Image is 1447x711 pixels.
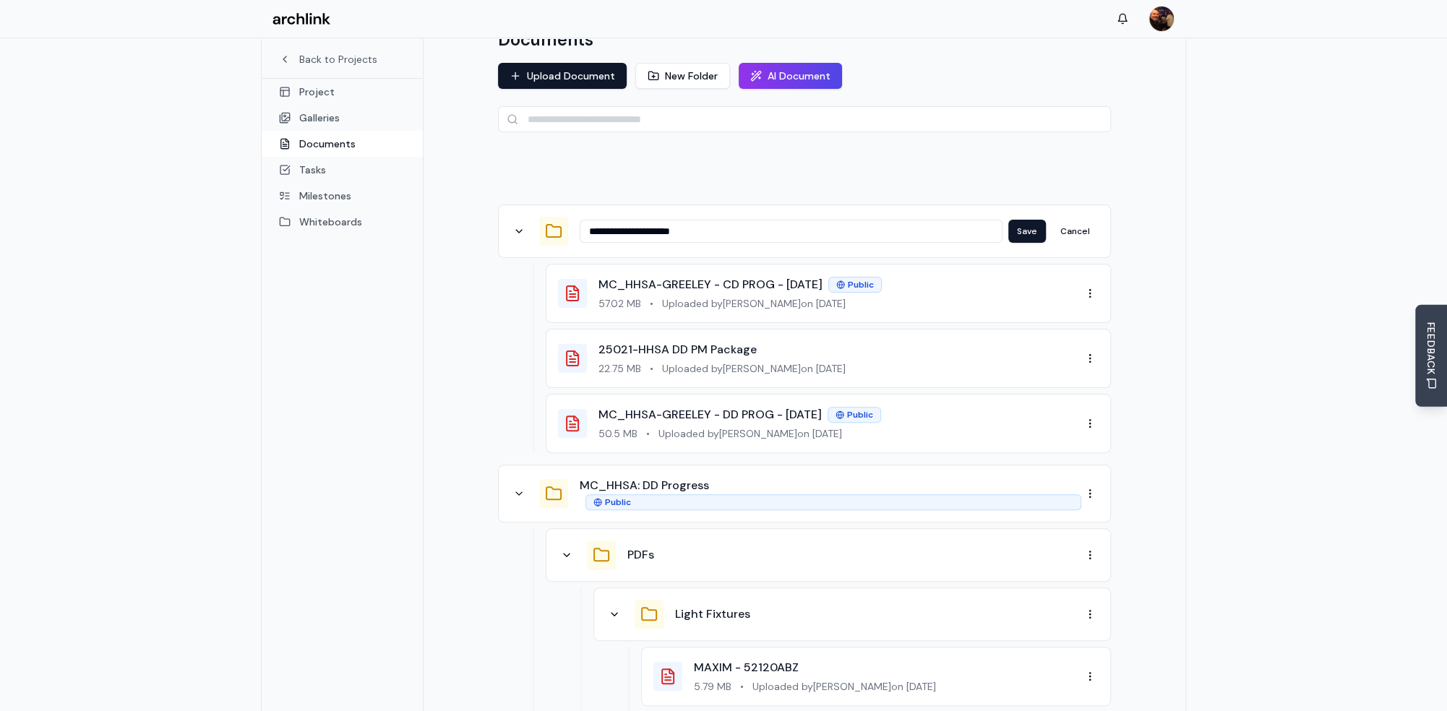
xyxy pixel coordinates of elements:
[739,63,842,89] button: AI Document
[546,394,1111,453] div: MC_HHSA-GREELEY - DD PROG - [DATE]Public50.5 MB•Uploaded by[PERSON_NAME]on [DATE]
[1008,220,1046,243] button: Save
[662,361,846,376] span: Uploaded by [PERSON_NAME] on [DATE]
[279,52,405,66] a: Back to Projects
[598,361,641,376] span: 22.75 MB
[580,477,709,494] button: MC_HHSA: DD Progress
[635,63,730,89] button: New Folder
[605,496,631,508] span: Public
[498,63,627,89] button: Upload Document
[740,679,744,694] span: •
[646,426,650,441] span: •
[1424,322,1438,375] span: FEEDBACK
[662,296,846,311] span: Uploaded by [PERSON_NAME] on [DATE]
[675,606,750,623] button: Light Fixtures
[1149,7,1174,31] img: MARC JONES
[593,587,1111,641] div: Light Fixtures
[658,426,842,441] span: Uploaded by [PERSON_NAME] on [DATE]
[641,647,1111,706] div: MAXIM - 52120ABZ5.79 MB•Uploaded by[PERSON_NAME]on [DATE]
[498,28,593,51] h1: Documents
[262,183,423,209] a: Milestones
[598,296,641,311] span: 57.02 MB
[262,79,423,105] a: Project
[598,277,823,292] a: MC_HHSA-GREELEY - CD PROG - [DATE]
[272,13,330,25] img: Archlink
[498,204,1111,258] div: SaveCancel
[546,528,1111,582] div: PDFs
[262,209,423,235] a: Whiteboards
[498,465,1111,522] div: MC_HHSA: DD ProgressPublic
[262,157,423,183] a: Tasks
[598,426,637,441] span: 50.5 MB
[546,264,1111,323] div: MC_HHSA-GREELEY - CD PROG - [DATE]Public57.02 MB•Uploaded by[PERSON_NAME]on [DATE]
[262,131,423,157] a: Documents
[694,660,799,675] a: MAXIM - 52120ABZ
[848,279,874,290] span: Public
[650,361,653,376] span: •
[847,409,873,421] span: Public
[694,679,731,694] span: 5.79 MB
[1052,220,1099,243] button: Cancel
[752,679,936,694] span: Uploaded by [PERSON_NAME] on [DATE]
[598,407,822,422] a: MC_HHSA-GREELEY - DD PROG - [DATE]
[262,105,423,131] a: Galleries
[650,296,653,311] span: •
[598,342,757,357] a: 25021-HHSA DD PM Package
[627,546,654,564] button: PDFs
[546,329,1111,388] div: 25021-HHSA DD PM Package22.75 MB•Uploaded by[PERSON_NAME]on [DATE]
[1415,305,1447,407] button: Send Feedback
